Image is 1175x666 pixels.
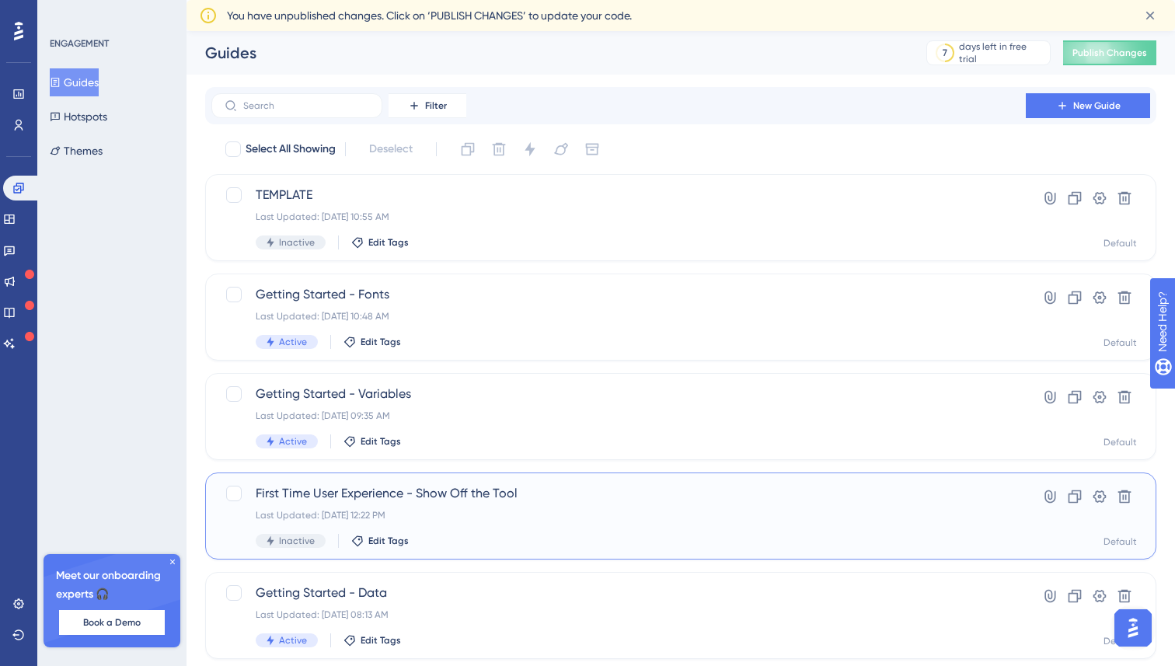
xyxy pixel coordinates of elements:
[279,236,315,249] span: Inactive
[343,634,401,647] button: Edit Tags
[37,4,97,23] span: Need Help?
[50,137,103,165] button: Themes
[256,285,981,304] span: Getting Started - Fonts
[279,435,307,448] span: Active
[56,567,168,604] span: Meet our onboarding experts 🎧
[1104,535,1137,548] div: Default
[256,186,981,204] span: TEMPLATE
[256,484,981,503] span: First Time User Experience - Show Off the Tool
[243,100,369,111] input: Search
[369,140,413,159] span: Deselect
[256,211,981,223] div: Last Updated: [DATE] 10:55 AM
[50,68,99,96] button: Guides
[361,435,401,448] span: Edit Tags
[279,634,307,647] span: Active
[361,634,401,647] span: Edit Tags
[256,410,981,422] div: Last Updated: [DATE] 09:35 AM
[256,584,981,602] span: Getting Started - Data
[256,608,981,621] div: Last Updated: [DATE] 08:13 AM
[1110,605,1156,651] iframe: UserGuiding AI Assistant Launcher
[1104,336,1137,349] div: Default
[227,6,632,25] span: You have unpublished changes. Click on ‘PUBLISH CHANGES’ to update your code.
[1104,237,1137,249] div: Default
[425,99,447,112] span: Filter
[205,42,887,64] div: Guides
[59,610,165,635] button: Book a Demo
[361,336,401,348] span: Edit Tags
[50,37,109,50] div: ENGAGEMENT
[1026,93,1150,118] button: New Guide
[351,236,409,249] button: Edit Tags
[351,535,409,547] button: Edit Tags
[389,93,466,118] button: Filter
[959,40,1045,65] div: days left in free trial
[256,509,981,521] div: Last Updated: [DATE] 12:22 PM
[1063,40,1156,65] button: Publish Changes
[1104,635,1137,647] div: Default
[279,336,307,348] span: Active
[83,616,141,629] span: Book a Demo
[246,140,336,159] span: Select All Showing
[256,310,981,323] div: Last Updated: [DATE] 10:48 AM
[355,135,427,163] button: Deselect
[343,336,401,348] button: Edit Tags
[943,47,947,59] div: 7
[1073,99,1121,112] span: New Guide
[1104,436,1137,448] div: Default
[256,385,981,403] span: Getting Started - Variables
[279,535,315,547] span: Inactive
[343,435,401,448] button: Edit Tags
[1072,47,1147,59] span: Publish Changes
[50,103,107,131] button: Hotspots
[368,535,409,547] span: Edit Tags
[368,236,409,249] span: Edit Tags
